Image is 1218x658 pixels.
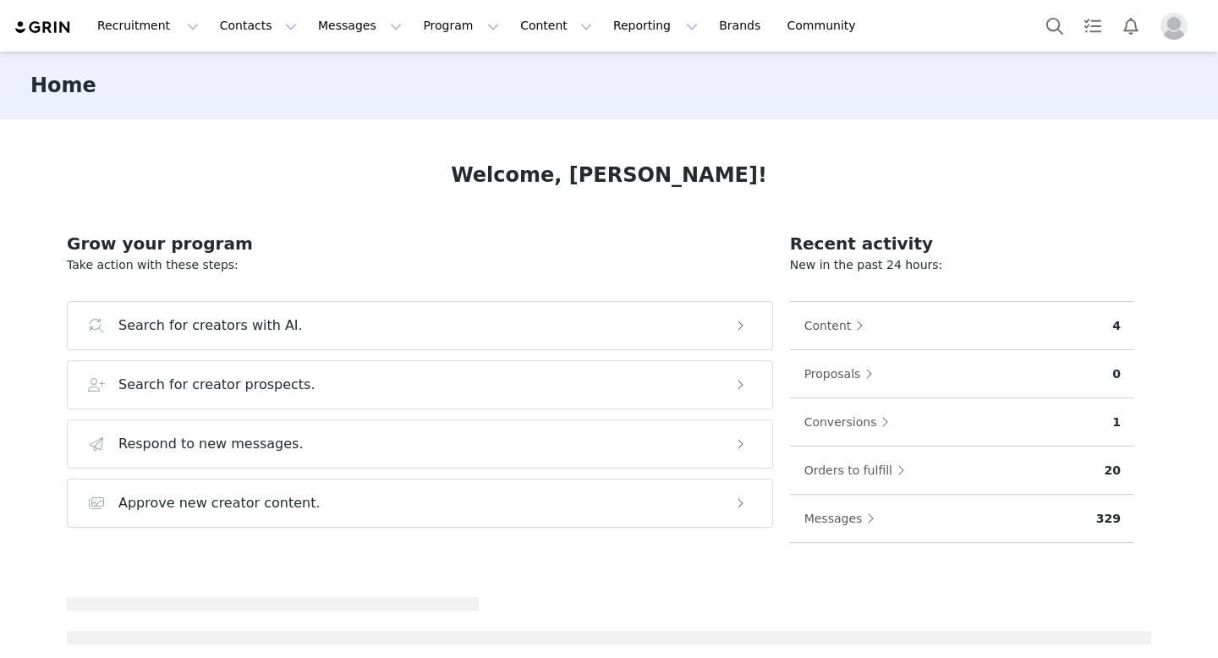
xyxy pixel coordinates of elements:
button: Search [1036,7,1073,45]
h1: Welcome, [PERSON_NAME]! [451,160,767,190]
h2: Grow your program [67,231,773,256]
a: Community [777,7,874,45]
button: Reporting [603,7,708,45]
button: Proposals [804,360,882,387]
button: Orders to fulfill [804,457,913,484]
button: Recruitment [87,7,209,45]
p: 4 [1112,317,1121,335]
a: Tasks [1074,7,1111,45]
p: 20 [1105,462,1121,480]
h2: Recent activity [790,231,1134,256]
button: Respond to new messages. [67,419,773,469]
p: 1 [1112,414,1121,431]
button: Approve new creator content. [67,479,773,528]
button: Search for creator prospects. [67,360,773,409]
h3: Search for creator prospects. [118,375,315,395]
button: Content [804,312,873,339]
p: Take action with these steps: [67,256,773,274]
button: Contacts [210,7,307,45]
h3: Home [30,70,96,101]
button: Messages [804,505,884,532]
p: 0 [1112,365,1121,383]
p: 329 [1096,510,1121,528]
button: Notifications [1112,7,1149,45]
h3: Search for creators with AI. [118,315,303,336]
h3: Approve new creator content. [118,493,321,513]
button: Search for creators with AI. [67,301,773,350]
img: placeholder-profile.jpg [1160,13,1188,40]
img: grin logo [14,19,73,36]
p: New in the past 24 hours: [790,256,1134,274]
button: Profile [1150,13,1204,40]
h3: Respond to new messages. [118,434,304,454]
button: Conversions [804,409,898,436]
button: Content [510,7,602,45]
a: Brands [709,7,776,45]
button: Messages [308,7,412,45]
button: Program [413,7,509,45]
